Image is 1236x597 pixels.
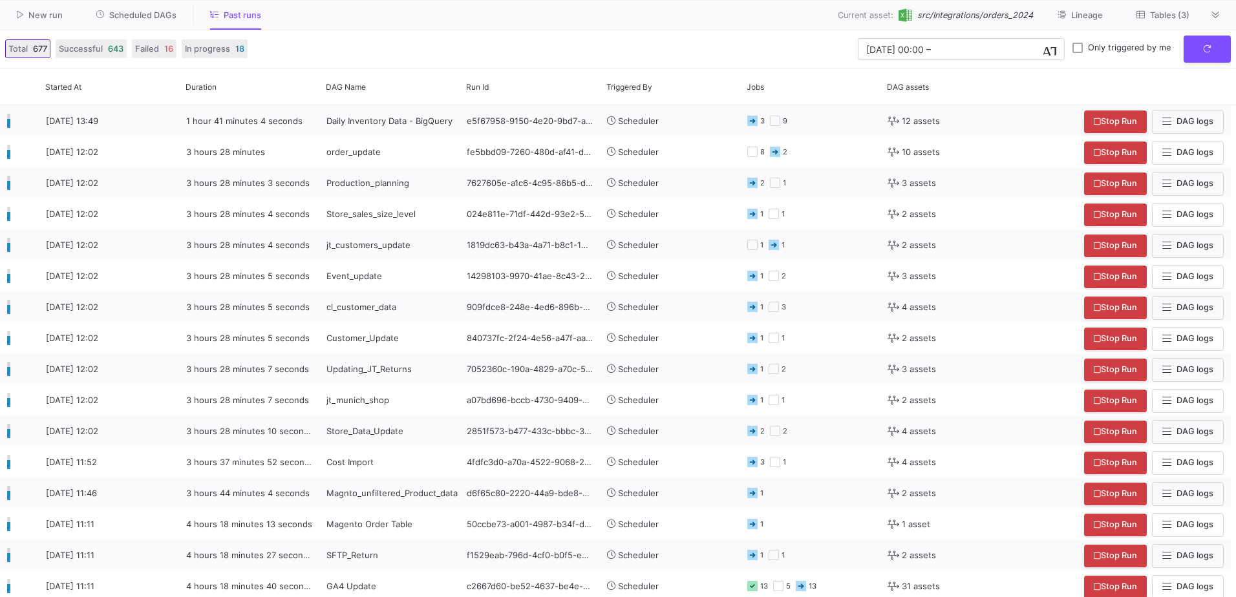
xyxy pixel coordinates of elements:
button: Scheduled DAGs [81,5,193,25]
button: Tables (3) [1121,5,1205,25]
button: Stop Run [1084,483,1147,505]
button: DAG logs [1152,203,1224,227]
div: 2 [783,416,787,446]
button: DAG logs [1152,172,1224,196]
div: 14298103-9970-41ae-8c43-2a71fcab03ef [460,260,600,291]
div: 1 [782,385,785,415]
span: Stop Run [1094,209,1137,219]
span: [DATE] 12:02 [46,333,98,343]
span: [DATE] 11:52 [46,457,97,467]
span: DAG logs [1177,364,1213,374]
span: DAG Name [326,82,366,92]
button: Stop Run [1084,452,1147,474]
div: 1 [782,540,785,571]
span: Stop Run [1094,581,1137,591]
span: jt_munich_shop [326,395,389,405]
div: 1 [760,292,763,322]
div: 1 [760,230,763,260]
span: 16 [164,43,173,55]
span: 3 hours 28 minutes 10 seconds [186,426,314,436]
span: Successful [59,43,103,55]
button: Total677 [5,39,50,58]
span: Magnto_unfiltered_Product_data [326,488,458,498]
span: 2 assets [902,199,936,229]
span: Stop Run [1094,519,1137,529]
span: Scheduler [618,178,659,188]
span: Event_update [326,271,382,281]
span: 3 hours 28 minutes 4 seconds [186,209,310,219]
div: 2 [760,168,765,198]
span: Scheduler [618,550,659,560]
span: Scheduler [618,581,659,591]
button: Stop Run [1084,173,1147,195]
span: SFTP_Return [326,550,378,560]
span: 3 hours 28 minutes 7 seconds [186,364,309,374]
span: 4 assets [902,447,936,477]
button: Lineage [1042,5,1118,25]
span: DAG logs [1177,395,1213,405]
button: In progress18 [182,39,248,58]
div: d6f65c80-2220-44a9-bde8-4eb981db5687 [460,477,600,508]
span: cl_customer_data [326,302,396,312]
button: New run [1,5,78,25]
button: DAG logs [1152,141,1224,165]
span: 3 assets [902,168,936,198]
div: 1 [760,478,763,508]
span: Store_Data_Update [326,426,403,436]
span: 3 hours 37 minutes 52 seconds [186,457,314,467]
button: DAG logs [1152,420,1224,444]
span: [DATE] 12:02 [46,271,98,281]
span: 2 assets [902,385,936,415]
button: DAG logs [1152,482,1224,506]
span: Current asset: [838,9,893,21]
button: DAG logs [1152,389,1224,413]
span: – [926,44,931,54]
button: DAG logs [1152,513,1224,537]
span: DAG logs [1177,178,1213,188]
span: Stop Run [1094,178,1137,188]
div: 024e811e-71df-442d-93e2-59888c5fe6e3 [460,198,600,229]
span: Scheduler [618,364,659,374]
span: 643 [108,43,123,55]
button: Past runs [195,5,277,25]
div: 1 [783,447,786,477]
button: Stop Run [1084,514,1147,536]
span: Store_sales_size_level [326,209,416,219]
span: [DATE] 11:11 [46,550,94,560]
div: 1 [760,509,763,539]
span: DAG logs [1177,488,1213,498]
span: 12 assets [902,106,940,136]
div: 4fdfc3d0-a70a-4522-9068-24499343f54a [460,446,600,477]
button: Successful643 [56,39,127,58]
span: 3 hours 28 minutes 3 seconds [186,178,310,188]
button: Failed16 [132,39,176,58]
div: 1 [760,540,763,571]
button: DAG logs [1152,544,1224,568]
span: [DATE] 12:02 [46,209,98,219]
span: New run [28,10,63,20]
span: DAG logs [1177,240,1213,250]
span: Stop Run [1094,240,1137,250]
span: Stop Run [1094,395,1137,405]
div: 9 [783,106,787,136]
span: GA4 Update [326,581,376,591]
div: 1 [760,199,763,229]
span: Stop Run [1094,488,1137,498]
div: 1 [782,199,785,229]
span: DAG logs [1177,581,1213,591]
button: Stop Run [1084,421,1147,443]
span: 4 hours 18 minutes 40 seconds [186,581,314,591]
span: 3 hours 28 minutes 5 seconds [186,271,310,281]
span: DAG logs [1177,550,1213,560]
span: 1 asset [902,509,930,539]
span: Tables (3) [1150,10,1189,20]
span: Scheduler [618,519,659,529]
span: Daily Inventory Data - BigQuery [326,116,453,126]
div: 2851f573-b477-433c-bbbc-39bd98602c7a [460,415,600,446]
div: 1 [783,168,786,198]
span: [DATE] 12:02 [46,178,98,188]
button: Stop Run [1084,266,1147,288]
img: [Legacy] Excel [899,8,912,22]
span: Total [8,43,28,55]
span: Scheduler [618,488,659,498]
